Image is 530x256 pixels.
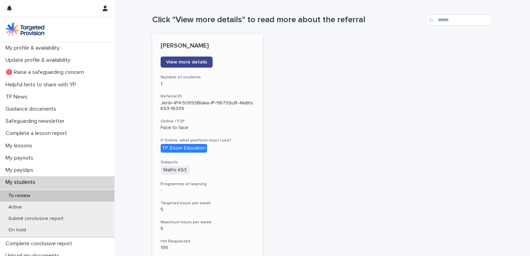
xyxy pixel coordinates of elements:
p: Submit conclusive report [3,216,69,222]
p: 🔴 Raise a safeguarding concern [3,69,89,76]
p: Active [3,204,27,210]
p: Face to face [161,125,255,131]
h3: Subjects [161,160,255,165]
p: Safeguarding newsletter [3,118,70,125]
p: My lessons [3,143,38,149]
div: TP Zoom Education [161,144,207,153]
h1: Click "View more details" to read more about the referral [152,15,424,25]
p: My payslips [3,167,39,173]
span: Maths KS3 [161,166,189,174]
p: My profile & availability [3,45,65,51]
h3: Number of students [161,75,255,80]
p: TP News [3,94,33,100]
p: 5 [161,226,255,232]
h3: Programme of learning [161,181,255,187]
p: To review [3,193,36,199]
p: JenV--IP4-50893Blake-IP-11679Suff--Maths KS3-16339 [161,100,255,112]
p: My students [3,179,41,186]
p: Update profile & availability [3,57,76,63]
p: Helpful hints to share with YP [3,82,82,88]
p: 1 [161,81,255,87]
img: M5nRWzHhSzIhMunXDL62 [6,23,44,36]
h3: Maximum hours per week [161,220,255,225]
p: Complete conclusive report [3,240,78,247]
p: Guidance documents [3,106,62,112]
input: Search [426,15,492,26]
p: 5 [161,207,255,213]
a: View more details [161,57,213,68]
span: View more details [166,60,207,65]
p: [PERSON_NAME] [161,42,255,50]
h3: If Online, what platform must I use? [161,138,255,143]
p: 195 [161,245,255,251]
h3: Targeted hours per week [161,200,255,206]
h3: Online / F2F [161,119,255,124]
p: - [161,188,255,194]
p: Complete a lesson report [3,130,72,137]
p: On hold [3,227,32,233]
h3: Referral ID [161,94,255,99]
h3: Hrs Requested [161,239,255,244]
p: My payouts [3,155,39,161]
